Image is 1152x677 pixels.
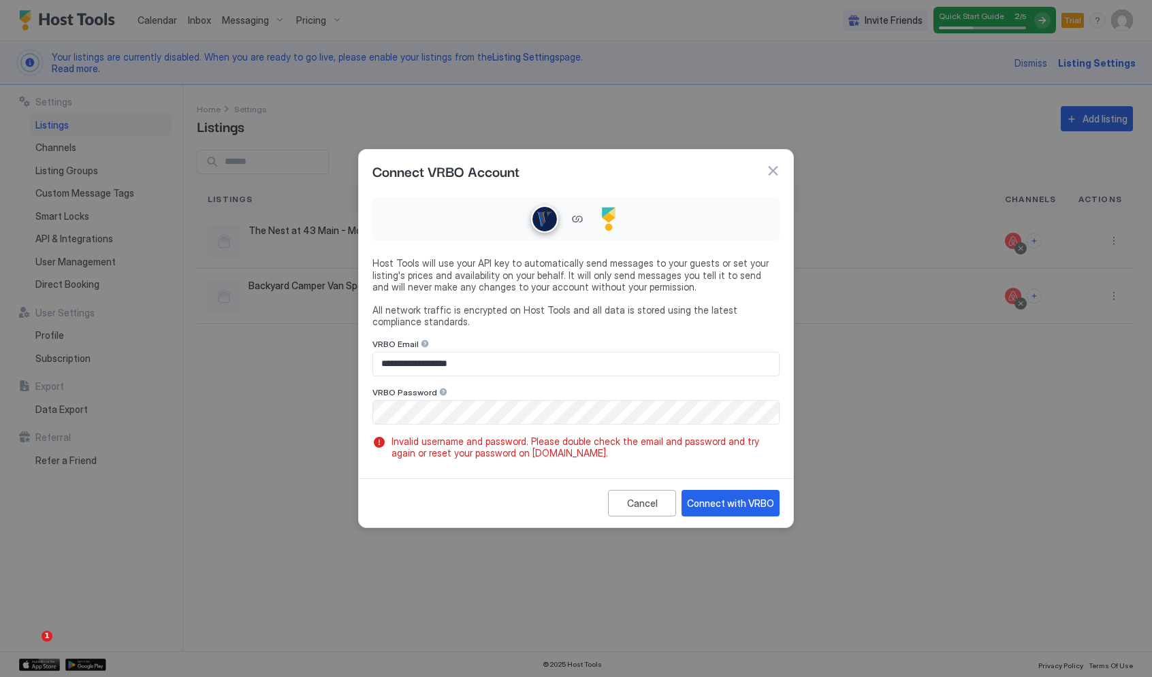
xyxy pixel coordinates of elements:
input: Input Field [373,401,779,424]
div: Cancel [627,496,658,510]
div: Connect with VRBO [687,496,774,510]
span: VRBO Password [372,387,437,397]
button: Connect with VRBO [682,490,780,516]
span: All network traffic is encrypted on Host Tools and all data is stored using the latest compliance... [372,304,780,328]
span: 1 [42,631,52,642]
button: Cancel [608,490,676,516]
span: VRBO Email [372,339,419,349]
span: Connect VRBO Account [372,161,519,181]
iframe: Intercom live chat [14,631,46,663]
input: Input Field [373,352,779,376]
span: Invalid username and password. Please double check the email and password and try again or reset ... [391,435,774,459]
span: Host Tools will use your API key to automatically send messages to your guests or set your listin... [372,257,780,293]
